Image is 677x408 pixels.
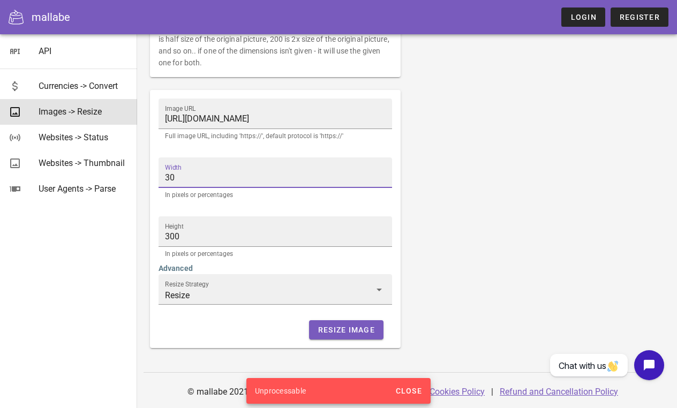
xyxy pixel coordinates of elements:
[561,7,605,27] a: Login
[165,223,184,231] label: Height
[39,158,129,168] div: Websites -> Thumbnail
[430,387,485,397] a: Cookies Policy
[318,326,375,334] span: Resize Image
[391,381,426,401] button: Close
[246,378,391,404] div: Unprocessable
[181,379,255,405] div: © mallabe 2021
[39,46,129,56] div: API
[165,281,209,289] label: Resize Strategy
[39,184,129,194] div: User Agents -> Parse
[309,320,383,339] button: Resize Image
[39,107,129,117] div: Images -> Resize
[619,13,660,21] span: Register
[165,133,386,139] div: Full image URL, including 'https://', default protocol is 'https://'
[165,169,386,186] input: 200
[611,7,668,27] a: Register
[395,387,422,395] span: Close
[165,164,182,172] label: Width
[39,132,129,142] div: Websites -> Status
[570,13,596,21] span: Login
[491,379,493,405] div: |
[32,9,70,25] div: mallabe
[159,262,392,274] h4: Advanced
[500,387,618,397] a: Refund and Cancellation Policy
[165,251,386,257] div: In pixels or percentages
[165,192,386,198] div: In pixels or percentages
[39,81,129,91] div: Currencies -> Convert
[165,105,196,113] label: Image URL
